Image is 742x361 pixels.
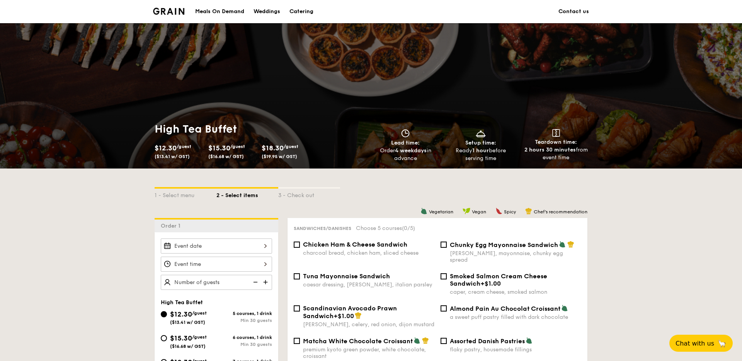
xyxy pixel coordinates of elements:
[170,334,192,342] span: $15.30
[429,209,453,215] span: Vegetarian
[303,346,434,359] div: premium kyoto green powder, white chocolate, croissant
[192,334,207,340] span: /guest
[422,337,429,344] img: icon-chef-hat.a58ddaea.svg
[414,337,420,344] img: icon-vegetarian.fe4039eb.svg
[524,146,576,153] strong: 2 hours 30 minutes
[441,338,447,344] input: Assorted Danish Pastriesflaky pastry, housemade fillings
[495,208,502,215] img: icon-spicy.37a8142b.svg
[216,318,272,323] div: Min 30 guests
[552,129,560,137] img: icon-teardown.65201eee.svg
[192,310,207,316] span: /guest
[303,272,390,280] span: Tuna Mayonnaise Sandwich
[284,144,298,149] span: /guest
[294,226,351,231] span: Sandwiches/Danishes
[155,144,177,152] span: $12.30
[526,337,533,344] img: icon-vegetarian.fe4039eb.svg
[450,289,581,295] div: caper, cream cheese, smoked salmon
[155,154,190,159] span: ($13.41 w/ GST)
[450,272,547,287] span: Smoked Salmon Cream Cheese Sandwich
[534,209,587,215] span: Chef's recommendation
[260,275,272,289] img: icon-add.58712e84.svg
[446,147,516,162] div: Ready before serving time
[161,257,272,272] input: Event time
[161,275,272,290] input: Number of guests
[475,129,487,138] img: icon-dish.430c3a2e.svg
[472,147,489,154] strong: 1 hour
[161,299,203,306] span: High Tea Buffet
[294,242,300,248] input: Chicken Ham & Cheese Sandwichcharcoal bread, chicken ham, sliced cheese
[450,346,581,353] div: flaky pastry, housemade fillings
[567,241,574,248] img: icon-chef-hat.a58ddaea.svg
[161,335,167,341] input: $15.30/guest($16.68 w/ GST)6 courses, 1 drinkMin 30 guests
[262,144,284,152] span: $18.30
[450,314,581,320] div: a sweet puff pastry filled with dark chocolate
[294,273,300,279] input: Tuna Mayonnaise Sandwichcaesar dressing, [PERSON_NAME], italian parsley
[161,223,184,229] span: Order 1
[559,241,566,248] img: icon-vegetarian.fe4039eb.svg
[177,144,191,149] span: /guest
[216,335,272,340] div: 6 courses, 1 drink
[450,337,525,345] span: Assorted Danish Pastries
[170,320,205,325] span: ($13.41 w/ GST)
[216,311,272,316] div: 5 courses, 1 drink
[480,280,501,287] span: +$1.00
[441,305,447,312] input: Almond Pain Au Chocolat Croissanta sweet puff pastry filled with dark chocolate
[441,273,447,279] input: Smoked Salmon Cream Cheese Sandwich+$1.00caper, cream cheese, smoked salmon
[535,139,577,145] span: Teardown time:
[521,146,591,162] div: from event time
[170,310,192,318] span: $12.30
[717,339,727,348] span: 🦙
[208,154,244,159] span: ($16.68 w/ GST)
[170,344,206,349] span: ($16.68 w/ GST)
[262,154,297,159] span: ($19.95 w/ GST)
[303,321,434,328] div: [PERSON_NAME], celery, red onion, dijon mustard
[303,281,434,288] div: caesar dressing, [PERSON_NAME], italian parsley
[294,305,300,312] input: Scandinavian Avocado Prawn Sandwich+$1.00[PERSON_NAME], celery, red onion, dijon mustard
[450,241,558,249] span: Chunky Egg Mayonnaise Sandwich
[278,189,340,199] div: 3 - Check out
[356,225,415,232] span: Choose 5 courses
[216,189,278,199] div: 2 - Select items
[371,147,440,162] div: Order in advance
[303,241,407,248] span: Chicken Ham & Cheese Sandwich
[355,312,362,319] img: icon-chef-hat.a58ddaea.svg
[153,8,184,15] img: Grain
[395,147,427,154] strong: 4 weekdays
[161,311,167,317] input: $12.30/guest($13.41 w/ GST)5 courses, 1 drinkMin 30 guests
[676,340,714,347] span: Chat with us
[561,305,568,312] img: icon-vegetarian.fe4039eb.svg
[249,275,260,289] img: icon-reduce.1d2dbef1.svg
[230,144,245,149] span: /guest
[391,140,420,146] span: Lead time:
[463,208,470,215] img: icon-vegan.f8ff3823.svg
[334,312,354,320] span: +$1.00
[450,250,581,263] div: [PERSON_NAME], mayonnaise, chunky egg spread
[441,242,447,248] input: Chunky Egg Mayonnaise Sandwich[PERSON_NAME], mayonnaise, chunky egg spread
[525,208,532,215] img: icon-chef-hat.a58ddaea.svg
[161,238,272,254] input: Event date
[303,250,434,256] div: charcoal bread, chicken ham, sliced cheese
[420,208,427,215] img: icon-vegetarian.fe4039eb.svg
[155,122,368,136] h1: High Tea Buffet
[294,338,300,344] input: Matcha White Chocolate Croissantpremium kyoto green powder, white chocolate, croissant
[450,305,560,312] span: Almond Pain Au Chocolat Croissant
[402,225,415,232] span: (0/5)
[208,144,230,152] span: $15.30
[303,337,413,345] span: Matcha White Chocolate Croissant
[155,189,216,199] div: 1 - Select menu
[472,209,486,215] span: Vegan
[153,8,184,15] a: Logotype
[400,129,411,138] img: icon-clock.2db775ea.svg
[216,342,272,347] div: Min 30 guests
[504,209,516,215] span: Spicy
[669,335,733,352] button: Chat with us🦙
[465,140,496,146] span: Setup time:
[303,305,397,320] span: Scandinavian Avocado Prawn Sandwich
